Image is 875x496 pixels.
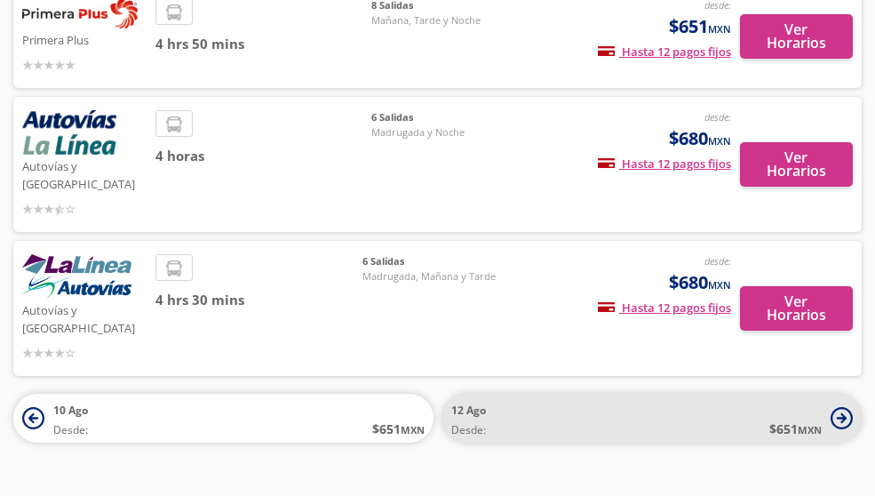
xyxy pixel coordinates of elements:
[669,269,731,296] span: $680
[155,146,371,166] span: 4 horas
[362,269,496,284] span: Madrugada, Mañana y Tarde
[22,254,131,299] img: Autovías y La Línea
[704,110,731,124] em: desde:
[708,22,731,36] small: MXN
[53,403,88,418] span: 10 Ago
[598,44,731,60] span: Hasta 12 pagos fijos
[371,125,496,140] span: Madrugada y Noche
[362,254,496,269] span: 6 Salidas
[401,423,425,436] small: MXN
[451,422,486,438] span: Desde:
[740,14,854,59] button: Ver Horarios
[22,299,147,337] p: Autovías y [GEOGRAPHIC_DATA]
[371,13,496,28] span: Mañana, Tarde y Noche
[769,420,822,438] span: $ 651
[708,278,731,292] small: MXN
[740,286,854,331] button: Ver Horarios
[598,156,731,172] span: Hasta 12 pagos fijos
[371,110,496,125] span: 6 Salidas
[704,254,731,268] em: desde:
[451,403,486,418] span: 12 Ago
[372,420,425,438] span: $ 651
[155,290,362,310] span: 4 hrs 30 mins
[669,13,731,40] span: $651
[22,28,147,50] p: Primera Plus
[669,125,731,152] span: $680
[155,34,371,54] span: 4 hrs 50 mins
[740,142,854,187] button: Ver Horarios
[798,423,822,436] small: MXN
[708,134,731,148] small: MXN
[13,394,434,443] button: 10 AgoDesde:$651MXN
[53,422,88,438] span: Desde:
[22,110,116,155] img: Autovías y La Línea
[598,300,731,316] span: Hasta 12 pagos fijos
[22,155,147,193] p: Autovías y [GEOGRAPHIC_DATA]
[442,394,863,443] button: 12 AgoDesde:$651MXN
